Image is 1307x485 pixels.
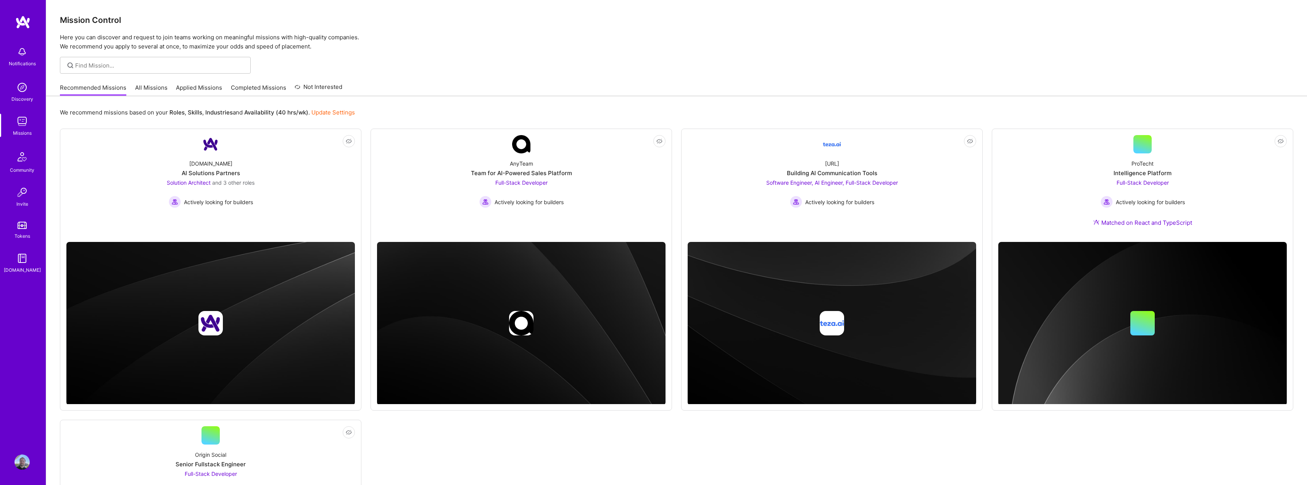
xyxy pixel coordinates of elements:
a: Update Settings [311,109,355,116]
div: AI Solutions Partners [182,169,240,177]
img: teamwork [15,114,30,129]
span: and 3 other roles [212,179,255,186]
span: Actively looking for builders [184,198,253,206]
div: [DOMAIN_NAME] [4,266,41,274]
a: Company LogoAnyTeamTeam for AI-Powered Sales PlatformFull-Stack Developer Actively looking for bu... [377,135,666,236]
div: Community [10,166,34,174]
i: icon EyeClosed [346,138,352,144]
img: Ateam Purple Icon [1093,219,1099,225]
b: Industries [205,109,233,116]
img: Actively looking for builders [1101,196,1113,208]
img: logo [15,15,31,29]
a: Applied Missions [176,84,222,96]
img: cover [688,242,976,405]
img: guide book [15,251,30,266]
a: Completed Missions [231,84,286,96]
img: discovery [15,80,30,95]
b: Skills [188,109,202,116]
img: Community [13,148,31,166]
div: Invite [16,200,28,208]
i: icon EyeClosed [967,138,973,144]
a: Company Logo[DOMAIN_NAME]AI Solutions PartnersSolution Architect and 3 other rolesActively lookin... [66,135,355,236]
i: icon EyeClosed [1278,138,1284,144]
p: We recommend missions based on your , , and . [60,108,355,116]
div: Matched on React and TypeScript [1093,219,1192,227]
img: bell [15,44,30,60]
div: [DOMAIN_NAME] [189,160,232,168]
img: tokens [18,222,27,229]
div: AnyTeam [510,160,533,168]
img: Company logo [820,311,844,335]
h3: Mission Control [60,15,1293,25]
a: All Missions [135,84,168,96]
p: Here you can discover and request to join teams working on meaningful missions with high-quality ... [60,33,1293,51]
div: Tokens [15,232,30,240]
i: icon EyeClosed [656,138,662,144]
span: Actively looking for builders [1116,198,1185,206]
div: ProTecht [1131,160,1154,168]
b: Availability (40 hrs/wk) [244,109,308,116]
img: Actively looking for builders [479,196,492,208]
img: cover [377,242,666,405]
a: User Avatar [13,454,32,470]
a: Recommended Missions [60,84,126,96]
span: Software Engineer, AI Engineer, Full-Stack Developer [766,179,898,186]
input: Find Mission... [75,61,245,69]
img: cover [998,242,1287,406]
img: Company Logo [512,135,530,153]
i: icon SearchGrey [66,61,75,70]
img: User Avatar [15,454,30,470]
div: Missions [13,129,32,137]
div: Origin Social [195,451,226,459]
img: Company logo [509,311,533,335]
div: Team for AI-Powered Sales Platform [471,169,572,177]
b: Roles [169,109,185,116]
div: Senior Fullstack Engineer [176,460,246,468]
a: ProTechtIntelligence PlatformFull-Stack Developer Actively looking for buildersActively looking f... [998,135,1287,236]
img: Company Logo [201,135,220,153]
span: Actively looking for builders [805,198,874,206]
a: Company Logo[URL]Building AI Communication ToolsSoftware Engineer, AI Engineer, Full-Stack Develo... [688,135,976,236]
div: Building AI Communication Tools [787,169,877,177]
div: [URL] [825,160,839,168]
img: Company Logo [823,135,841,153]
div: Discovery [11,95,33,103]
img: cover [66,242,355,405]
img: Invite [15,185,30,200]
i: icon EyeClosed [346,429,352,435]
div: Intelligence Platform [1114,169,1172,177]
img: Actively looking for builders [169,196,181,208]
img: Actively looking for builders [790,196,802,208]
span: Full-Stack Developer [1117,179,1169,186]
span: Solution Architect [167,179,211,186]
span: Full-Stack Developer [495,179,548,186]
span: Actively looking for builders [495,198,564,206]
span: Full-Stack Developer [185,470,237,477]
img: Company logo [198,311,223,335]
a: Not Interested [295,82,342,96]
div: Notifications [9,60,36,68]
